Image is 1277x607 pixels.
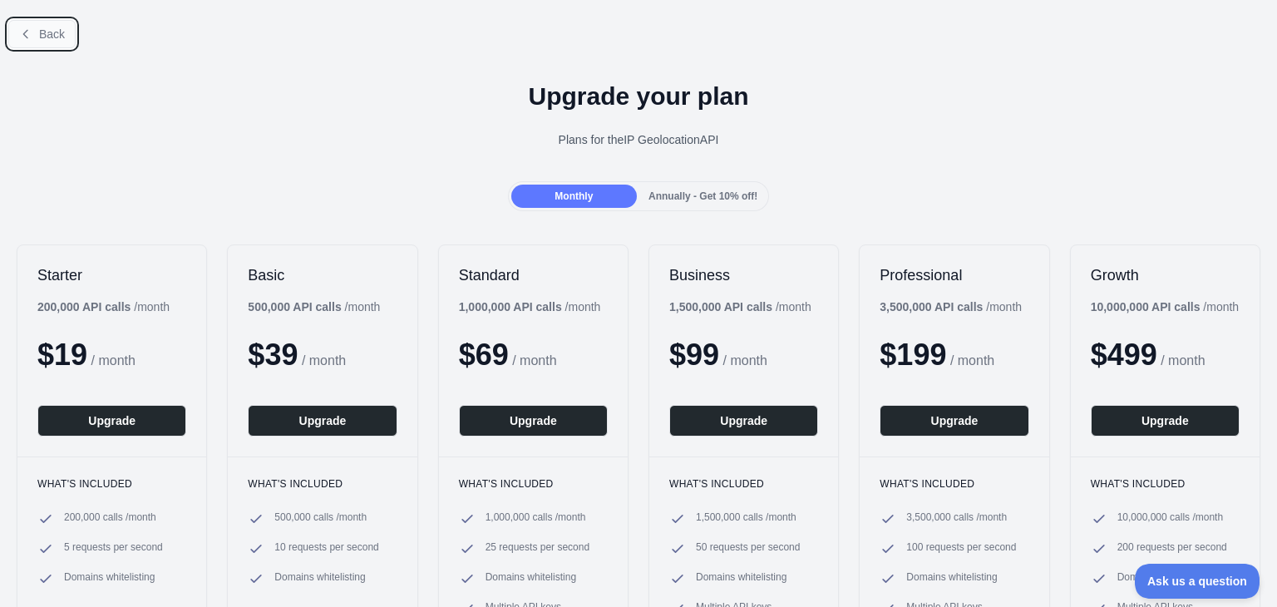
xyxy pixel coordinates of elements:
div: / month [880,299,1022,315]
b: 1,500,000 API calls [669,300,772,313]
div: / month [1091,299,1240,315]
div: / month [459,299,601,315]
b: 10,000,000 API calls [1091,300,1201,313]
h2: Professional [880,265,1028,285]
span: $ 199 [880,338,946,372]
h2: Growth [1091,265,1240,285]
span: $ 69 [459,338,509,372]
b: 1,000,000 API calls [459,300,562,313]
iframe: Toggle Customer Support [1135,564,1260,599]
div: / month [669,299,811,315]
h2: Business [669,265,818,285]
b: 3,500,000 API calls [880,300,983,313]
span: $ 99 [669,338,719,372]
h2: Standard [459,265,608,285]
span: $ 499 [1091,338,1157,372]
